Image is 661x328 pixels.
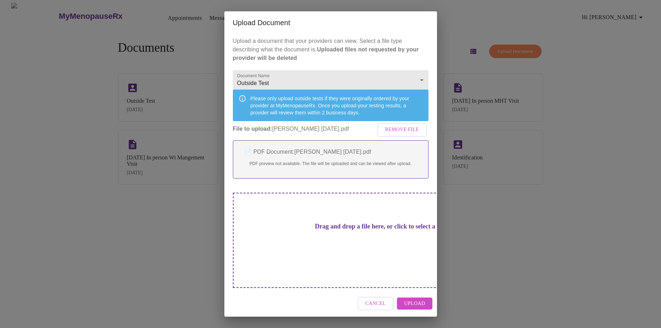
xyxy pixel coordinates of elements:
span: Cancel [365,299,386,308]
p: [PERSON_NAME] [DATE].pdf [233,125,428,133]
h3: Drag and drop a file here, or click to select a file [282,223,478,230]
p: PDF preview not available. The file will be uploaded and can be viewed after upload. [240,160,421,167]
button: Remove File [377,123,427,137]
div: Outside Test [233,70,428,90]
div: Please only upload outside tests if they were originally ordered by your provider at MyMenopauseR... [251,92,423,119]
span: Remove File [385,125,419,134]
button: Upload [397,298,432,310]
p: 📄 PDF Document: [PERSON_NAME] [DATE].pdf [240,148,421,156]
strong: File to upload: [233,126,273,132]
strong: Uploaded files not requested by your provider will be deleted [233,46,419,61]
h2: Upload Document [233,17,428,28]
p: Upload a document that your providers can view. Select a file type describing what the document is. [233,37,428,62]
span: Upload [404,299,425,308]
button: Cancel [358,297,394,311]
